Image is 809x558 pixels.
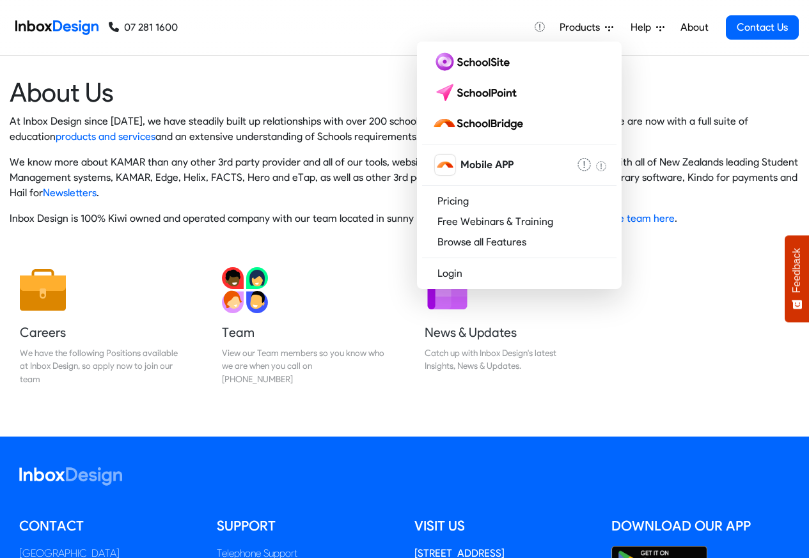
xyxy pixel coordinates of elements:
h5: Support [217,516,395,536]
img: 2022_01_13_icon_team.svg [222,267,268,313]
span: Mobile APP [460,157,514,173]
p: We know more about KAMAR than any other 3rd party provider and all of our tools, websites and Sch... [10,155,799,201]
p: Inbox Design is 100% Kiwi owned and operated company with our team located in sunny [GEOGRAPHIC_D... [10,211,799,226]
a: Careers We have the following Positions available at Inbox Design, so apply now to join our team [10,257,192,396]
h5: Careers [20,323,182,341]
a: 07 281 1600 [109,20,178,35]
a: Products [554,15,618,40]
h5: News & Updates [425,323,587,341]
a: Browse all Features [422,232,617,252]
a: Free Webinars & Training [422,212,617,232]
div: Catch up with Inbox Design's latest Insights, News & Updates. [425,346,587,373]
img: logo_inboxdesign_white.svg [19,467,122,486]
a: Team View our Team members so you know who we are when you call on [PHONE_NUMBER] [212,257,395,396]
img: schoolbridge logo [432,113,528,134]
h5: Contact [19,516,198,536]
img: schoolsite logo [432,52,515,72]
img: schoolpoint logo [432,82,522,103]
img: 2022_01_12_icon_newsletter.svg [425,267,471,313]
a: Pricing [422,191,617,212]
button: Feedback - Show survey [785,235,809,322]
h5: Team [222,323,384,341]
span: Products [560,20,605,35]
heading: About Us [10,76,799,109]
a: schoolbridge icon Mobile APP [422,150,617,180]
h5: Download our App [611,516,790,536]
img: 2022_01_13_icon_job.svg [20,267,66,313]
a: Contact Us [726,15,799,40]
a: About [677,15,712,40]
a: News & Updates Catch up with Inbox Design's latest Insights, News & Updates. [414,257,597,396]
span: Feedback [791,248,803,293]
p: At Inbox Design since [DATE], we have steadily built up relationships with over 200 schools aroun... [10,114,799,144]
a: meet the team here [582,212,675,224]
span: Help [631,20,656,35]
a: products and services [56,130,155,143]
a: Help [625,15,670,40]
a: Newsletters [43,187,97,199]
div: We have the following Positions available at Inbox Design, so apply now to join our team [20,346,182,385]
h5: Visit us [414,516,593,536]
a: Login [422,263,617,284]
img: schoolbridge icon [435,155,455,175]
div: View our Team members so you know who we are when you call on [PHONE_NUMBER] [222,346,384,385]
div: Products [417,42,622,289]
